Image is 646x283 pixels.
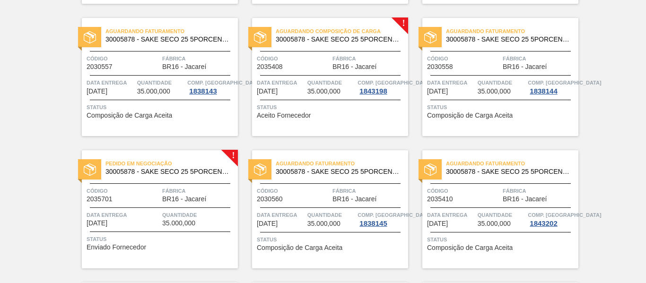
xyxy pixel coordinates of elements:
span: Código [87,54,160,63]
div: 1838143 [187,87,218,95]
span: Status [87,234,236,244]
img: status [84,31,96,43]
span: BR16 - Jacareí [503,63,547,70]
span: 2030557 [87,63,113,70]
img: status [84,163,96,176]
a: Comp. [GEOGRAPHIC_DATA]1843198 [358,78,406,95]
div: 1843198 [358,87,389,95]
a: statusAguardando Faturamento30005878 - SAKE SECO 25 5PORCENTOCódigo2030557FábricaBR16 - JacareíDa... [68,18,238,136]
span: Quantidade [478,78,526,87]
span: Quantidade [162,210,236,220]
img: status [254,31,266,43]
a: statusAguardando Faturamento30005878 - SAKE SECO 25 5PORCENTOCódigo2030560FábricaBR16 - JacareíDa... [238,150,408,268]
span: Pedido em Negociação [105,159,238,168]
span: 35.000,000 [162,220,195,227]
span: Data entrega [427,78,475,87]
span: 25/09/2025 [427,88,448,95]
span: BR16 - Jacareí [332,196,376,203]
span: Aguardando Faturamento [105,26,238,36]
span: Composição de Carga Aceita [87,112,172,119]
a: !statusPedido em Negociação30005878 - SAKE SECO 25 5PORCENTOCódigo2035701FábricaBR16 - JacareíDat... [68,150,238,268]
span: 2030560 [257,196,283,203]
span: Enviado Fornecedor [87,244,146,251]
span: Data entrega [427,210,475,220]
span: Data entrega [87,210,160,220]
span: BR16 - Jacareí [332,63,376,70]
img: status [424,31,436,43]
div: 1838144 [528,87,559,95]
span: Composição de Carga Aceita [427,244,513,251]
a: Comp. [GEOGRAPHIC_DATA]1838143 [187,78,236,95]
span: BR16 - Jacareí [162,63,206,70]
a: statusAguardando Faturamento30005878 - SAKE SECO 25 5PORCENTOCódigo2030558FábricaBR16 - JacareíDa... [408,18,578,136]
span: 30005878 - SAKE SECO 25 5PORCENTO [105,36,230,43]
span: Composição de Carga Aceita [427,112,513,119]
span: Código [87,186,160,196]
span: 25/09/2025 [87,220,107,227]
span: 2035408 [257,63,283,70]
span: Status [87,103,236,112]
span: 30005878 - SAKE SECO 25 5PORCENTO [105,168,230,175]
span: Data entrega [87,78,135,87]
span: Comp. Carga [187,78,261,87]
span: Fábrica [162,54,236,63]
span: Quantidade [137,78,185,87]
span: Data entrega [257,78,305,87]
span: 35.000,000 [137,88,170,95]
span: Fábrica [503,186,576,196]
span: 30005878 - SAKE SECO 25 5PORCENTO [446,168,571,175]
a: Comp. [GEOGRAPHIC_DATA]1838144 [528,78,576,95]
span: Código [427,54,500,63]
span: Código [257,54,330,63]
span: 26/09/2025 [257,220,278,227]
span: Código [257,186,330,196]
span: Status [427,103,576,112]
span: Data entrega [257,210,305,220]
a: statusAguardando Faturamento30005878 - SAKE SECO 25 5PORCENTOCódigo2035410FábricaBR16 - JacareíDa... [408,150,578,268]
span: 25/09/2025 [87,88,107,95]
span: 2035410 [427,196,453,203]
span: BR16 - Jacareí [162,196,206,203]
span: Aceito Fornecedor [257,112,311,119]
span: Fábrica [503,54,576,63]
a: Comp. [GEOGRAPHIC_DATA]1838145 [358,210,406,227]
span: Código [427,186,500,196]
span: Quantidade [478,210,526,220]
span: Aguardando Faturamento [446,159,578,168]
span: Aguardando Composição de Carga [276,26,408,36]
a: Comp. [GEOGRAPHIC_DATA]1843202 [528,210,576,227]
span: Comp. Carga [528,78,601,87]
span: Fábrica [162,186,236,196]
span: Composição de Carga Aceita [257,244,342,251]
span: Status [427,235,576,244]
span: 35.000,000 [478,88,511,95]
span: 35.000,000 [307,88,340,95]
span: Aguardando Faturamento [446,26,578,36]
span: 30005878 - SAKE SECO 25 5PORCENTO [276,168,401,175]
img: status [254,163,266,176]
span: Status [257,235,406,244]
span: 26/09/2025 [427,220,448,227]
span: BR16 - Jacareí [503,196,547,203]
span: 2030558 [427,63,453,70]
span: 35.000,000 [478,220,511,227]
span: Comp. Carga [528,210,601,220]
span: 30005878 - SAKE SECO 25 5PORCENTO [276,36,401,43]
span: Quantidade [307,78,356,87]
div: 1843202 [528,220,559,227]
span: Fábrica [332,186,406,196]
span: Comp. Carga [358,78,431,87]
span: 35.000,000 [307,220,340,227]
span: 30005878 - SAKE SECO 25 5PORCENTO [446,36,571,43]
span: Fábrica [332,54,406,63]
img: status [424,163,436,176]
span: Quantidade [307,210,356,220]
span: Status [257,103,406,112]
span: Comp. Carga [358,210,431,220]
span: 2035701 [87,196,113,203]
div: 1838145 [358,220,389,227]
span: 25/09/2025 [257,88,278,95]
span: Aguardando Faturamento [276,159,408,168]
a: !statusAguardando Composição de Carga30005878 - SAKE SECO 25 5PORCENTOCódigo2035408FábricaBR16 - ... [238,18,408,136]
